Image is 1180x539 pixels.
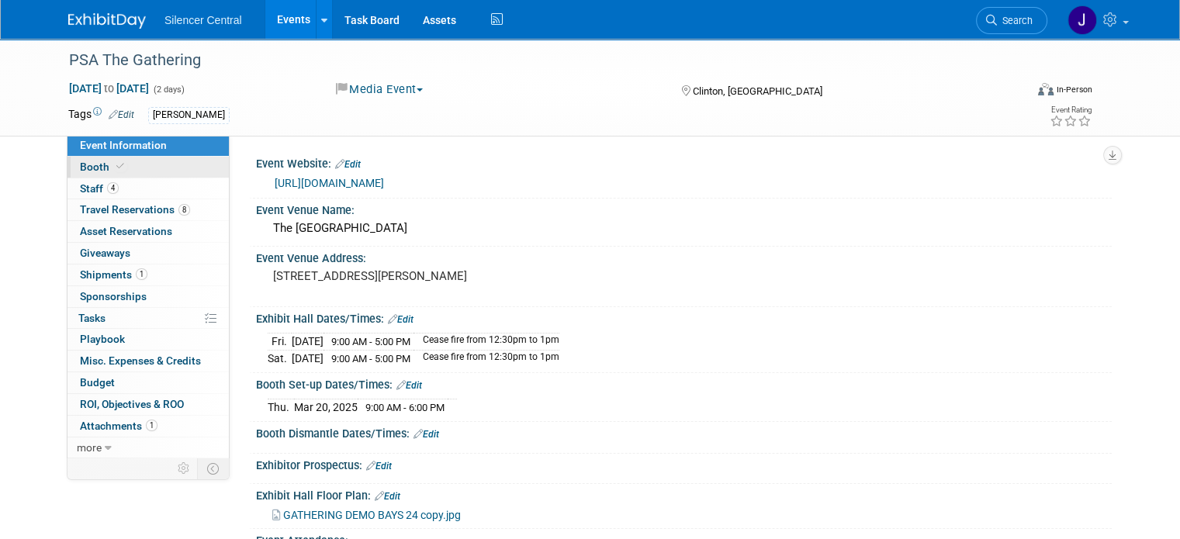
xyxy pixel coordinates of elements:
[272,509,461,521] a: GATHERING DEMO BAYS 24 copy.jpg
[68,13,146,29] img: ExhibitDay
[136,268,147,280] span: 1
[1050,106,1092,114] div: Event Rating
[256,422,1112,442] div: Booth Dismantle Dates/Times:
[331,353,410,365] span: 9:00 AM - 5:00 PM
[331,336,410,347] span: 9:00 AM - 5:00 PM
[414,429,439,440] a: Edit
[1068,5,1097,35] img: Jessica Crawford
[67,178,229,199] a: Staff4
[335,159,361,170] a: Edit
[275,177,384,189] a: [URL][DOMAIN_NAME]
[148,107,230,123] div: [PERSON_NAME]
[941,81,1092,104] div: Event Format
[414,333,559,351] td: Cease fire from 12:30pm to 1pm
[396,380,422,391] a: Edit
[67,329,229,350] a: Playbook
[256,307,1112,327] div: Exhibit Hall Dates/Times:
[67,416,229,437] a: Attachments1
[67,394,229,415] a: ROI, Objectives & ROO
[78,312,106,324] span: Tasks
[67,264,229,285] a: Shipments1
[80,247,130,259] span: Giveaways
[256,152,1112,172] div: Event Website:
[67,286,229,307] a: Sponsorships
[68,106,134,124] td: Tags
[1038,83,1054,95] img: Format-Inperson.png
[330,81,429,98] button: Media Event
[80,290,147,302] span: Sponsorships
[1056,84,1092,95] div: In-Person
[67,372,229,393] a: Budget
[268,333,292,351] td: Fri.
[67,243,229,264] a: Giveaways
[365,402,445,413] span: 9:00 AM - 6:00 PM
[164,14,242,26] span: Silencer Central
[273,269,596,283] pre: [STREET_ADDRESS][PERSON_NAME]
[294,399,358,416] td: Mar 20, 2025
[80,354,201,367] span: Misc. Expenses & Credits
[67,199,229,220] a: Travel Reservations8
[178,204,190,216] span: 8
[80,161,127,173] span: Booth
[693,85,822,97] span: Clinton, [GEOGRAPHIC_DATA]
[388,314,414,325] a: Edit
[152,85,185,95] span: (2 days)
[67,351,229,371] a: Misc. Expenses & Credits
[292,351,324,367] td: [DATE]
[67,308,229,329] a: Tasks
[68,81,150,95] span: [DATE] [DATE]
[80,398,184,410] span: ROI, Objectives & ROO
[80,203,190,216] span: Travel Reservations
[256,484,1112,504] div: Exhibit Hall Floor Plan:
[67,135,229,156] a: Event Information
[283,509,461,521] span: GATHERING DEMO BAYS 24 copy.jpg
[80,420,157,432] span: Attachments
[268,399,294,416] td: Thu.
[80,139,167,151] span: Event Information
[198,458,230,479] td: Toggle Event Tabs
[256,373,1112,393] div: Booth Set-up Dates/Times:
[116,162,124,171] i: Booth reservation complete
[414,351,559,367] td: Cease fire from 12:30pm to 1pm
[256,247,1112,266] div: Event Venue Address:
[366,461,392,472] a: Edit
[80,333,125,345] span: Playbook
[80,182,119,195] span: Staff
[80,376,115,389] span: Budget
[268,351,292,367] td: Sat.
[102,82,116,95] span: to
[171,458,198,479] td: Personalize Event Tab Strip
[997,15,1033,26] span: Search
[67,221,229,242] a: Asset Reservations
[256,454,1112,474] div: Exhibitor Prospectus:
[80,225,172,237] span: Asset Reservations
[64,47,1005,74] div: PSA The Gathering
[146,420,157,431] span: 1
[268,216,1100,240] div: The [GEOGRAPHIC_DATA]
[80,268,147,281] span: Shipments
[292,333,324,351] td: [DATE]
[77,441,102,454] span: more
[67,157,229,178] a: Booth
[256,199,1112,218] div: Event Venue Name:
[67,437,229,458] a: more
[375,491,400,502] a: Edit
[107,182,119,194] span: 4
[109,109,134,120] a: Edit
[976,7,1047,34] a: Search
